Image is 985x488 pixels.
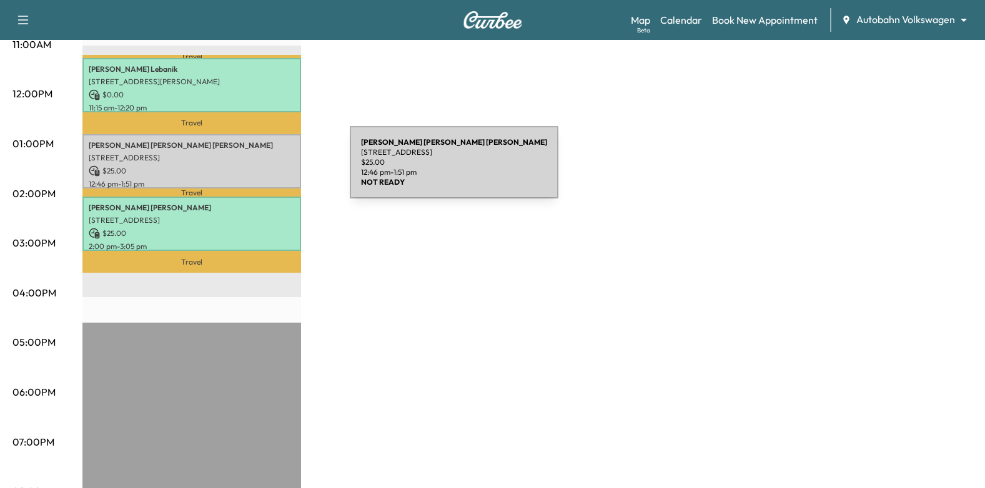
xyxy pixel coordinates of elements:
[12,86,52,101] p: 12:00PM
[631,12,650,27] a: MapBeta
[463,11,523,29] img: Curbee Logo
[82,251,301,273] p: Travel
[12,434,54,449] p: 07:00PM
[89,89,295,100] p: $ 0.00
[12,37,51,52] p: 11:00AM
[12,384,56,399] p: 06:00PM
[12,285,56,300] p: 04:00PM
[89,203,295,213] p: [PERSON_NAME] [PERSON_NAME]
[637,26,650,35] div: Beta
[89,153,295,163] p: [STREET_ADDRESS]
[660,12,702,27] a: Calendar
[82,112,301,134] p: Travel
[89,140,295,150] p: [PERSON_NAME] [PERSON_NAME] [PERSON_NAME]
[12,235,56,250] p: 03:00PM
[89,179,295,189] p: 12:46 pm - 1:51 pm
[89,242,295,251] p: 2:00 pm - 3:05 pm
[89,64,295,74] p: [PERSON_NAME] Lebanik
[12,334,56,349] p: 05:00PM
[856,12,955,27] span: Autobahn Volkswagen
[712,12,818,27] a: Book New Appointment
[89,228,295,239] p: $ 25.00
[12,186,56,201] p: 02:00PM
[89,165,295,177] p: $ 25.00
[12,136,54,151] p: 01:00PM
[89,103,295,113] p: 11:15 am - 12:20 pm
[89,215,295,225] p: [STREET_ADDRESS]
[82,55,301,57] p: Travel
[82,188,301,196] p: Travel
[89,77,295,87] p: [STREET_ADDRESS][PERSON_NAME]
